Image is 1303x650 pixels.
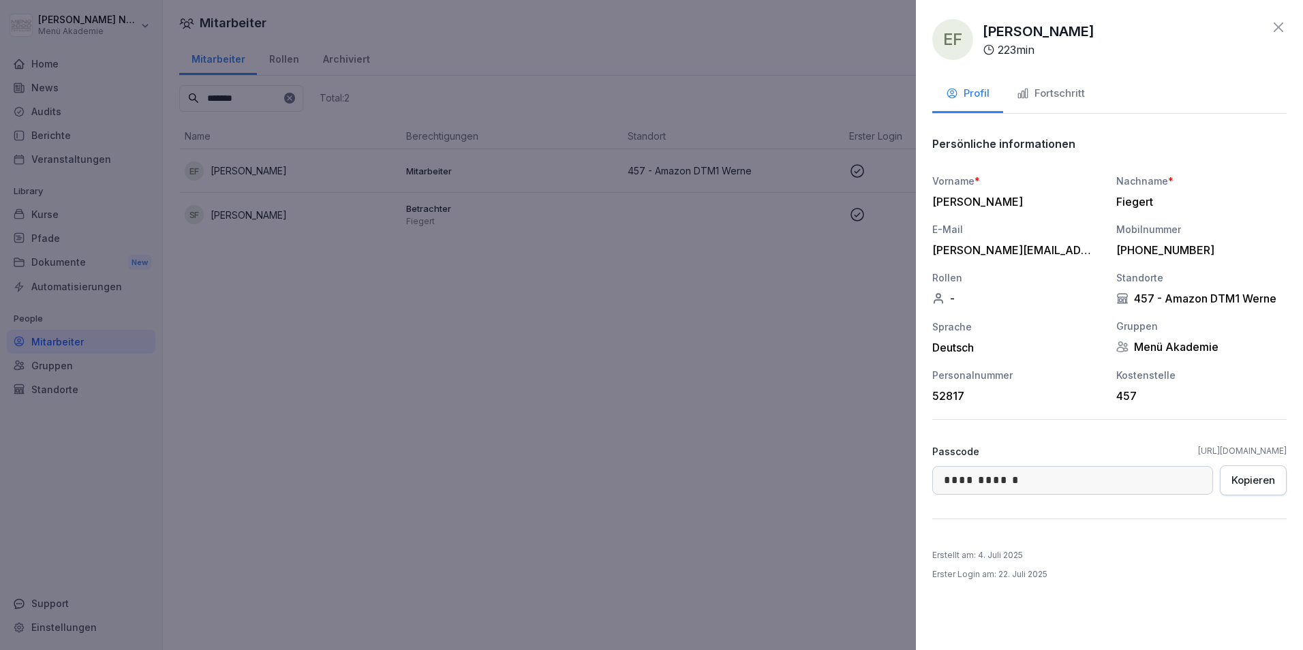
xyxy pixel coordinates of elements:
button: Fortschritt [1003,76,1099,113]
div: 457 - Amazon DTM1 Werne [1116,292,1287,305]
div: 457 [1116,389,1280,403]
div: Vorname [932,174,1103,188]
div: - [932,292,1103,305]
div: [PERSON_NAME] [932,195,1096,208]
div: E-Mail [932,222,1103,236]
div: Sprache [932,320,1103,334]
p: Erster Login am : 22. Juli 2025 [932,568,1047,581]
div: Standorte [1116,270,1287,285]
div: Rollen [932,270,1103,285]
div: 52817 [932,389,1096,403]
div: Nachname [1116,174,1287,188]
p: Persönliche informationen [932,137,1075,151]
div: Gruppen [1116,319,1287,333]
p: Passcode [932,444,979,459]
div: [PHONE_NUMBER] [1116,243,1280,257]
div: Kostenstelle [1116,368,1287,382]
a: [URL][DOMAIN_NAME] [1198,445,1287,457]
div: [PERSON_NAME][EMAIL_ADDRESS][DOMAIN_NAME] [932,243,1096,257]
div: Fiegert [1116,195,1280,208]
div: Fortschritt [1017,86,1085,102]
p: 223 min [998,42,1034,58]
p: [PERSON_NAME] [983,21,1094,42]
p: Erstellt am : 4. Juli 2025 [932,549,1023,561]
div: Mobilnummer [1116,222,1287,236]
div: Menü Akademie [1116,340,1287,354]
div: Deutsch [932,341,1103,354]
div: Personalnummer [932,368,1103,382]
div: EF [932,19,973,60]
div: Kopieren [1231,473,1275,488]
button: Kopieren [1220,465,1287,495]
div: Profil [946,86,990,102]
button: Profil [932,76,1003,113]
